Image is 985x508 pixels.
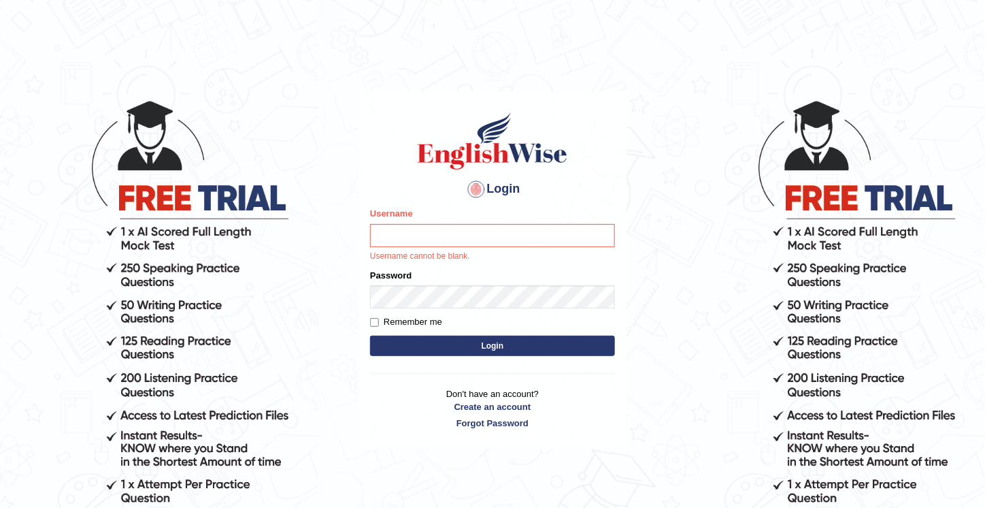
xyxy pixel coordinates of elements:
[370,387,615,430] p: Don't have an account?
[370,318,379,327] input: Remember me
[370,269,412,282] label: Password
[415,110,570,172] img: Logo of English Wise sign in for intelligent practice with AI
[370,251,615,263] p: Username cannot be blank.
[370,178,615,200] h4: Login
[370,400,615,413] a: Create an account
[370,207,413,220] label: Username
[370,336,615,356] button: Login
[370,417,615,430] a: Forgot Password
[370,315,442,329] label: Remember me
